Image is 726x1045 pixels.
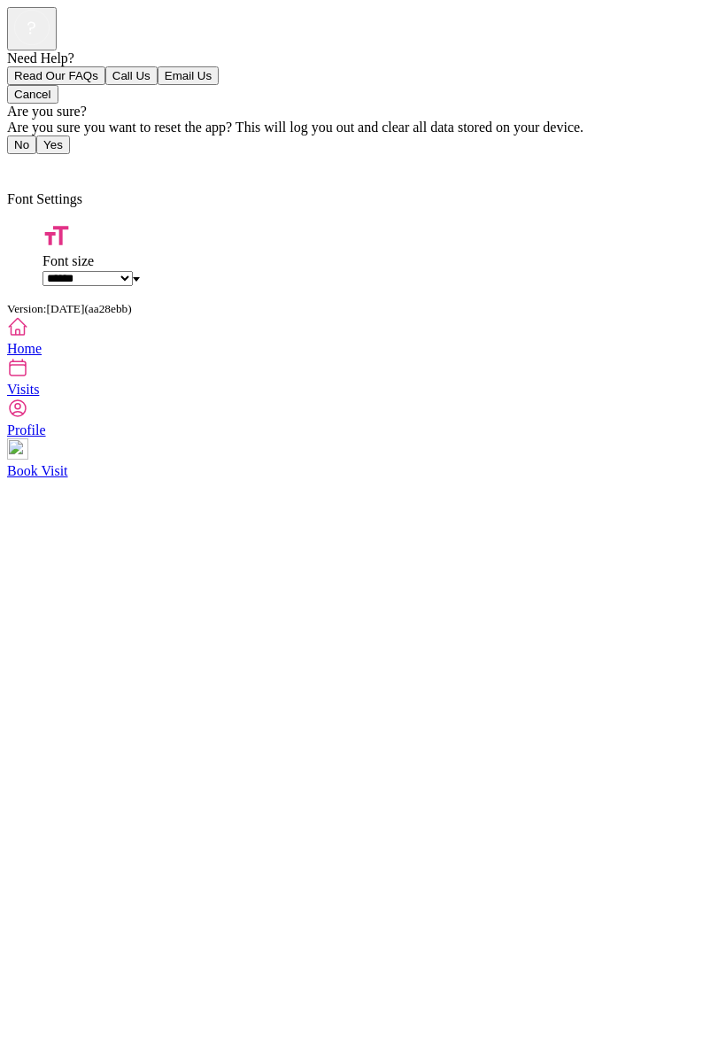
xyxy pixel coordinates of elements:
span: Home [7,341,42,356]
div: Font size [42,253,719,269]
span: Book Visit [7,463,68,478]
button: Yes [36,135,70,154]
div: Need Help? [7,50,719,66]
span: Profile [7,422,46,437]
a: Book Visit [7,438,719,478]
span: Font Settings [7,191,82,206]
a: Home [7,316,719,356]
button: Call Us [105,66,158,85]
span: Back [18,159,47,174]
div: Are you sure you want to reset the app? This will log you out and clear all data stored on your d... [7,120,719,135]
div: Are you sure? [7,104,719,120]
button: Email Us [158,66,219,85]
a: Visits [7,357,719,397]
a: Back [7,159,47,174]
button: Cancel [7,85,58,104]
span: [DATE] ( aa28ebb ) [46,302,131,315]
span: Visits [7,382,39,397]
button: Read Our FAQs [7,66,105,85]
button: No [7,135,36,154]
small: Version: [7,302,132,315]
a: Profile [7,398,719,437]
